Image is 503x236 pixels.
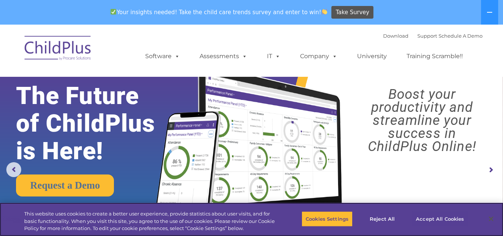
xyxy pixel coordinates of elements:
rs-layer: Boost your productivity and streamline your success in ChildPlus Online! [347,88,497,153]
a: University [350,49,394,64]
span: Phone number [104,80,135,85]
a: Company [293,49,345,64]
a: Download [383,33,408,39]
button: Reject All [359,211,405,227]
a: Take Survey [331,6,373,19]
font: | [383,33,483,39]
a: Training Scramble!! [399,49,470,64]
button: Close [483,211,499,227]
span: Last name [104,49,126,55]
div: This website uses cookies to create a better user experience, provide statistics about user visit... [24,210,277,232]
a: Software [138,49,187,64]
span: Take Survey [336,6,369,19]
button: Accept All Cookies [412,211,468,227]
a: IT [260,49,288,64]
span: Your insights needed! Take the child care trends survey and enter to win! [108,5,331,19]
a: Schedule A Demo [439,33,483,39]
img: 👏 [322,9,327,15]
a: Assessments [192,49,255,64]
img: ✅ [111,9,116,15]
a: Request a Demo [16,174,114,196]
a: Support [417,33,437,39]
img: ChildPlus by Procare Solutions [21,31,95,68]
button: Cookies Settings [302,211,353,227]
rs-layer: The Future of ChildPlus is Here! [16,82,176,165]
